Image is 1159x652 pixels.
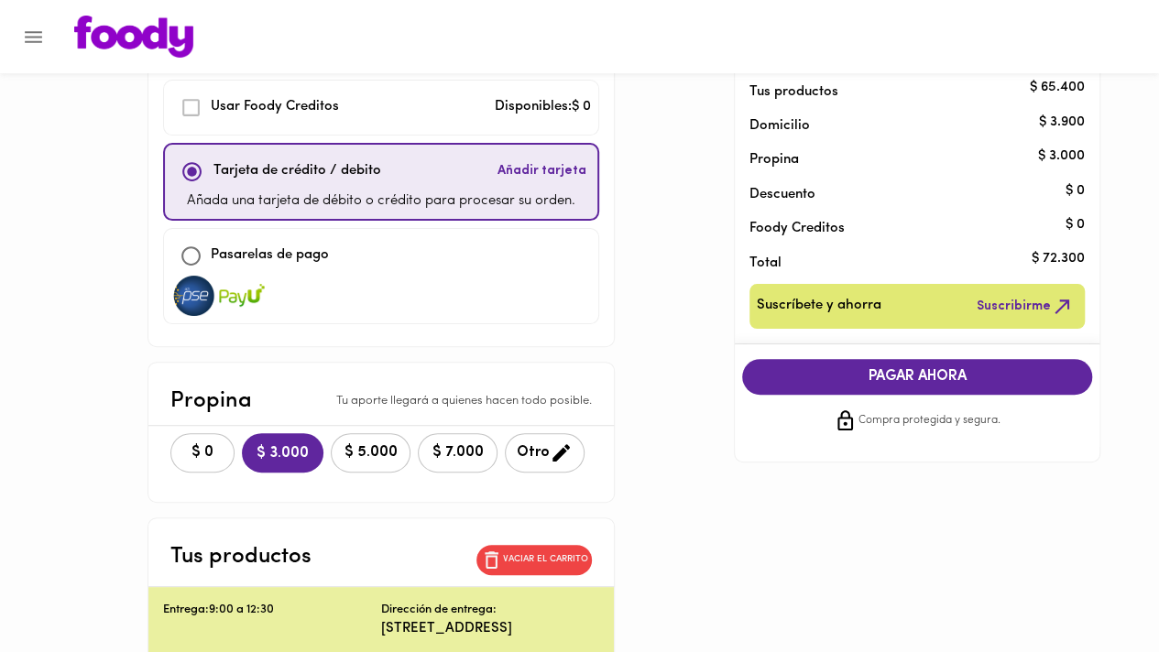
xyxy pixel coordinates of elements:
[517,441,573,464] span: Otro
[749,82,1055,102] p: Tus productos
[381,602,497,619] p: Dirección de entrega:
[170,385,252,418] p: Propina
[742,359,1092,395] button: PAGAR AHORA
[171,276,217,316] img: visa
[494,152,590,191] button: Añadir tarjeta
[749,150,1055,169] p: Propina
[1038,147,1085,166] p: $ 3.000
[211,97,339,118] p: Usar Foody Creditos
[336,393,592,410] p: Tu aporte llegará a quienes hacen todo posible.
[749,254,1055,273] p: Total
[503,553,588,566] p: Vaciar el carrito
[497,162,586,180] span: Añadir tarjeta
[257,445,309,462] span: $ 3.000
[858,412,1000,430] span: Compra protegida y segura.
[211,245,329,266] p: Pasarelas de pago
[430,444,486,462] span: $ 7.000
[219,276,265,316] img: visa
[418,433,497,473] button: $ 7.000
[973,291,1077,321] button: Suscribirme
[476,545,592,575] button: Vaciar el carrito
[163,602,381,619] p: Entrega: 9:00 a 12:30
[1030,79,1085,98] p: $ 65.400
[182,444,223,462] span: $ 0
[170,433,235,473] button: $ 0
[749,219,1055,238] p: Foody Creditos
[760,368,1074,386] span: PAGAR AHORA
[495,97,591,118] p: Disponibles: $ 0
[170,540,312,573] p: Tus productos
[11,15,56,60] button: Menu
[381,619,599,638] p: [STREET_ADDRESS]
[1039,113,1085,132] p: $ 3.900
[1053,546,1141,634] iframe: Messagebird Livechat Widget
[749,116,810,136] p: Domicilio
[74,16,193,58] img: logo.png
[505,433,585,473] button: Otro
[1066,215,1085,234] p: $ 0
[343,444,399,462] span: $ 5.000
[749,185,815,204] p: Descuento
[1032,250,1085,269] p: $ 72.300
[187,191,575,212] p: Añada una tarjeta de débito o crédito para procesar su orden.
[757,295,881,318] span: Suscríbete y ahorra
[213,161,381,182] p: Tarjeta de crédito / debito
[242,433,323,473] button: $ 3.000
[331,433,410,473] button: $ 5.000
[1066,181,1085,201] p: $ 0
[977,295,1074,318] span: Suscribirme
